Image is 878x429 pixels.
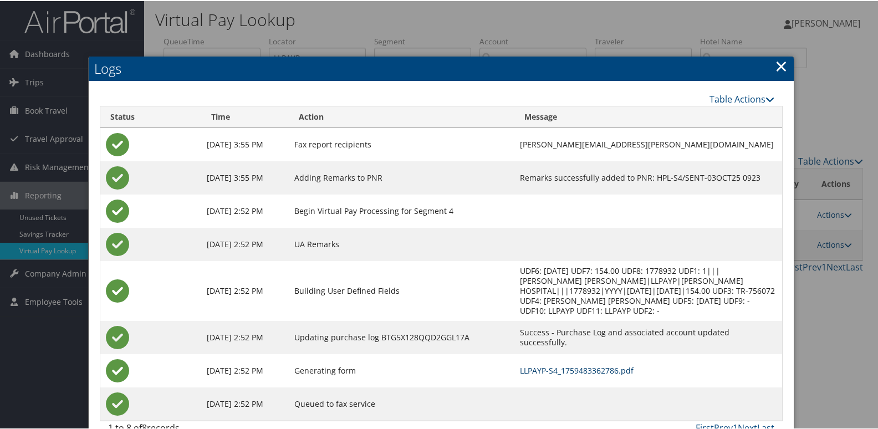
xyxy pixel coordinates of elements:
[89,55,794,80] h2: Logs
[100,105,201,127] th: Status: activate to sort column ascending
[289,193,514,227] td: Begin Virtual Pay Processing for Segment 4
[201,193,289,227] td: [DATE] 2:52 PM
[289,127,514,160] td: Fax report recipients
[514,320,782,353] td: Success - Purchase Log and associated account updated successfully.
[201,353,289,386] td: [DATE] 2:52 PM
[201,386,289,420] td: [DATE] 2:52 PM
[289,160,514,193] td: Adding Remarks to PNR
[201,160,289,193] td: [DATE] 3:55 PM
[514,160,782,193] td: Remarks successfully added to PNR: HPL-S4/SENT-03OCT25 0923
[520,364,634,375] a: LLPAYP-S4_1759483362786.pdf
[289,353,514,386] td: Generating form
[514,260,782,320] td: UDF6: [DATE] UDF7: 154.00 UDF8: 1778932 UDF1: 1|||[PERSON_NAME] [PERSON_NAME]|LLPAYP|[PERSON_NAME...
[201,260,289,320] td: [DATE] 2:52 PM
[775,54,788,76] a: Close
[201,105,289,127] th: Time: activate to sort column ascending
[201,320,289,353] td: [DATE] 2:52 PM
[289,320,514,353] td: Updating purchase log BTG5X128QQD2GGL17A
[514,105,782,127] th: Message: activate to sort column ascending
[289,227,514,260] td: UA Remarks
[289,386,514,420] td: Queued to fax service
[709,92,774,104] a: Table Actions
[514,127,782,160] td: [PERSON_NAME][EMAIL_ADDRESS][PERSON_NAME][DOMAIN_NAME]
[289,105,514,127] th: Action: activate to sort column ascending
[201,127,289,160] td: [DATE] 3:55 PM
[289,260,514,320] td: Building User Defined Fields
[201,227,289,260] td: [DATE] 2:52 PM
